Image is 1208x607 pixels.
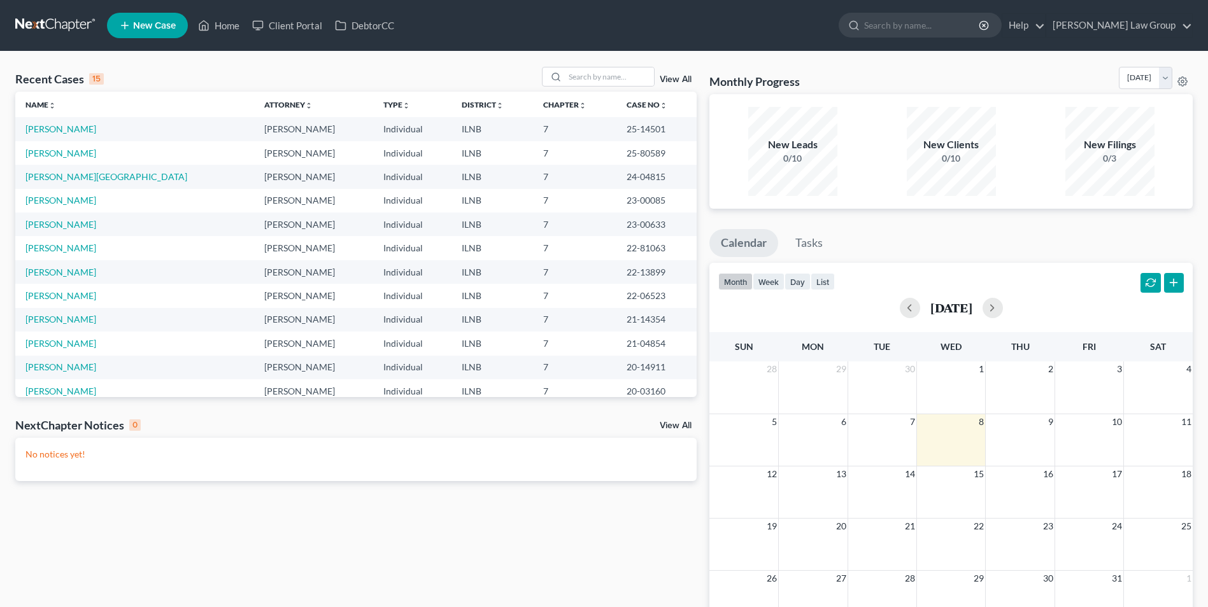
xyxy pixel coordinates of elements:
span: 14 [904,466,916,482]
a: [PERSON_NAME] [25,242,96,253]
td: Individual [373,379,451,403]
td: 23-00085 [616,189,697,213]
span: 20 [835,519,848,534]
td: [PERSON_NAME] [254,141,373,165]
td: [PERSON_NAME] [254,117,373,141]
td: [PERSON_NAME] [254,213,373,236]
span: 24 [1111,519,1123,534]
td: ILNB [451,284,533,307]
span: 21 [904,519,916,534]
span: 19 [765,519,778,534]
span: 6 [840,414,848,429]
td: ILNB [451,356,533,379]
span: 9 [1047,414,1055,429]
td: ILNB [451,189,533,213]
td: [PERSON_NAME] [254,379,373,403]
td: ILNB [451,213,533,236]
td: 7 [533,284,616,307]
span: 8 [977,414,985,429]
td: ILNB [451,260,533,284]
span: 11 [1180,414,1193,429]
span: 22 [972,519,985,534]
td: 7 [533,236,616,260]
td: 7 [533,308,616,331]
span: 12 [765,466,778,482]
i: unfold_more [402,102,410,109]
td: 25-80589 [616,141,697,165]
td: Individual [373,213,451,236]
h3: Monthly Progress [709,74,800,89]
td: Individual [373,356,451,379]
span: 29 [972,571,985,586]
td: Individual [373,165,451,188]
td: 7 [533,117,616,141]
td: [PERSON_NAME] [254,236,373,260]
span: 10 [1111,414,1123,429]
td: 21-14354 [616,308,697,331]
a: Tasks [784,229,834,257]
a: Case Nounfold_more [627,100,667,109]
span: 4 [1185,361,1193,377]
td: Individual [373,308,451,331]
td: 7 [533,189,616,213]
span: Sat [1150,341,1166,352]
div: 0/3 [1065,152,1155,165]
span: 28 [904,571,916,586]
span: 16 [1042,466,1055,482]
td: 24-04815 [616,165,697,188]
a: [PERSON_NAME] [25,123,96,134]
td: ILNB [451,331,533,355]
span: 26 [765,571,778,586]
span: 29 [835,361,848,377]
span: 5 [771,414,778,429]
div: New Leads [748,137,837,152]
td: [PERSON_NAME] [254,356,373,379]
td: 22-81063 [616,236,697,260]
a: Districtunfold_more [462,100,504,109]
a: View All [660,421,692,430]
td: 21-04854 [616,331,697,355]
span: 1 [1185,571,1193,586]
i: unfold_more [305,102,313,109]
a: DebtorCC [329,14,401,37]
span: 25 [1180,519,1193,534]
div: New Clients [907,137,996,152]
td: Individual [373,141,451,165]
span: 23 [1042,519,1055,534]
td: [PERSON_NAME] [254,165,373,188]
td: ILNB [451,117,533,141]
div: 15 [89,73,104,85]
a: [PERSON_NAME] [25,219,96,230]
button: list [811,273,835,290]
td: ILNB [451,379,533,403]
span: Tue [874,341,890,352]
i: unfold_more [579,102,586,109]
td: Individual [373,117,451,141]
button: week [753,273,785,290]
td: 7 [533,356,616,379]
td: 7 [533,379,616,403]
span: 18 [1180,466,1193,482]
td: 23-00633 [616,213,697,236]
button: day [785,273,811,290]
span: 15 [972,466,985,482]
span: Fri [1083,341,1096,352]
i: unfold_more [48,102,56,109]
a: Nameunfold_more [25,100,56,109]
input: Search by name... [864,13,981,37]
a: Help [1002,14,1045,37]
a: Typeunfold_more [383,100,410,109]
div: NextChapter Notices [15,417,141,433]
a: [PERSON_NAME] [25,148,96,158]
p: No notices yet! [25,448,686,461]
a: [PERSON_NAME] [25,338,96,349]
i: unfold_more [660,102,667,109]
td: [PERSON_NAME] [254,260,373,284]
td: 25-14501 [616,117,697,141]
div: 0 [129,419,141,431]
span: New Case [133,21,176,31]
a: Attorneyunfold_more [264,100,313,109]
td: 7 [533,165,616,188]
a: [PERSON_NAME][GEOGRAPHIC_DATA] [25,171,187,182]
span: 30 [904,361,916,377]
